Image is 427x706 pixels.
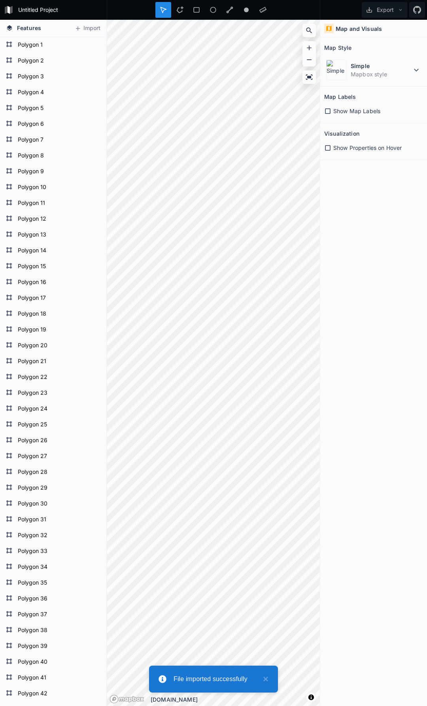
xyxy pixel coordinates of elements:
button: close [259,674,268,684]
dd: Mapbox style [351,70,412,78]
span: Features [17,24,41,32]
span: Toggle attribution [309,693,314,702]
h4: Map and Visuals [336,25,382,33]
button: Export [362,2,407,18]
span: Show Map Labels [333,107,380,115]
button: Import [70,22,104,35]
h2: Visualization [324,127,359,140]
button: Toggle attribution [306,693,316,702]
span: Show Properties on Hover [333,144,402,152]
img: Simple [326,60,347,80]
a: Mapbox logo [110,695,144,704]
div: [DOMAIN_NAME] [151,695,320,704]
h2: Map Labels [324,91,356,103]
div: File imported successfully [174,674,259,684]
dt: Simple [351,62,412,70]
h2: Map Style [324,42,351,54]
